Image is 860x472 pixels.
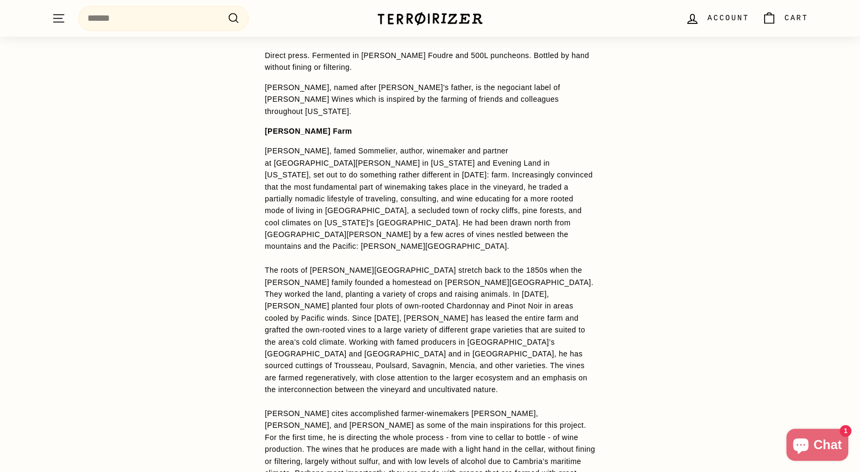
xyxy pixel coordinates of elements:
[784,12,808,24] span: Cart
[679,3,756,34] a: Account
[265,147,593,250] span: [PERSON_NAME], famed Sommelier, author, winemaker and partner at [GEOGRAPHIC_DATA][PERSON_NAME] i...
[756,3,815,34] a: Cart
[265,51,589,71] span: Direct press. Fermented in [PERSON_NAME] Foudre and 500L puncheons. Bottled by hand without finin...
[708,12,749,24] span: Account
[783,429,851,463] inbox-online-store-chat: Shopify online store chat
[265,266,594,394] span: The roots of [PERSON_NAME][GEOGRAPHIC_DATA] stretch back to the 1850s when the [PERSON_NAME] fami...
[265,127,352,135] strong: [PERSON_NAME] Farm
[265,82,595,117] p: [PERSON_NAME], named after [PERSON_NAME]'s father, is the negociant label of [PERSON_NAME] Wines ...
